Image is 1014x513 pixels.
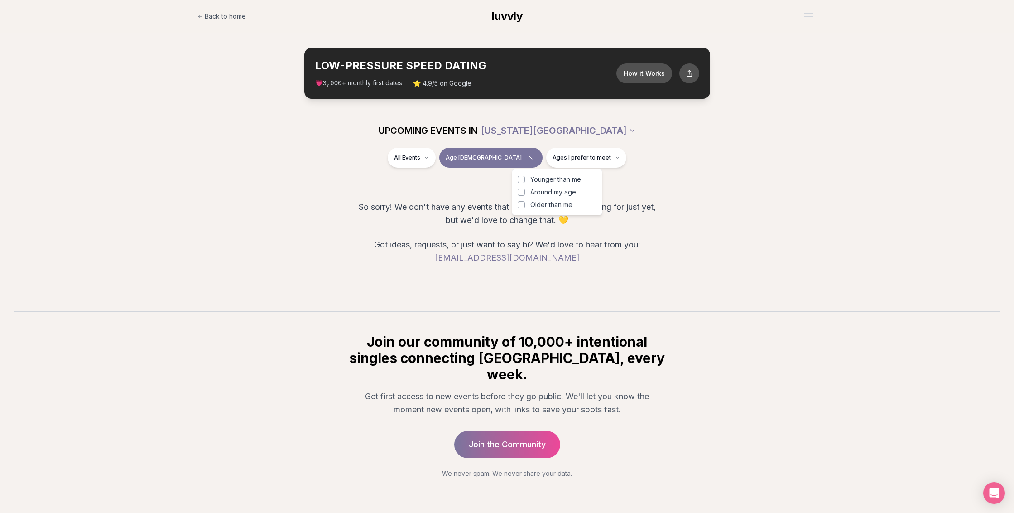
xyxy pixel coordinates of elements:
span: Age [DEMOGRAPHIC_DATA] [446,154,522,161]
button: Younger than me [518,176,525,183]
span: Older than me [530,200,572,209]
button: [US_STATE][GEOGRAPHIC_DATA] [481,121,636,140]
p: So sorry! We don't have any events that match what you're looking for just yet, but we'd love to ... [355,200,659,227]
a: Join the Community [454,431,560,458]
h2: Join our community of 10,000+ intentional singles connecting [GEOGRAPHIC_DATA], every week. [348,334,667,382]
button: Around my age [518,189,525,196]
button: Ages I prefer to meet [546,148,626,168]
button: All Events [388,148,436,168]
span: Back to home [205,12,246,21]
button: How it Works [616,63,672,83]
span: UPCOMING EVENTS IN [379,124,477,137]
div: Open Intercom Messenger [983,482,1005,504]
button: Older than me [518,201,525,208]
p: Get first access to new events before they go public. We'll let you know the moment new events op... [355,390,659,416]
a: luvvly [492,9,523,24]
a: [EMAIL_ADDRESS][DOMAIN_NAME] [435,253,580,262]
span: Around my age [530,188,576,197]
span: luvvly [492,10,523,23]
span: 💗 + monthly first dates [315,78,402,88]
p: Got ideas, requests, or just want to say hi? We'd love to hear from you: [355,238,659,265]
button: Open menu [801,10,817,23]
p: We never spam. We never share your data. [348,469,667,478]
h2: LOW-PRESSURE SPEED DATING [315,58,616,73]
span: ⭐ 4.9/5 on Google [413,79,471,88]
a: Back to home [197,7,246,25]
span: Ages I prefer to meet [553,154,611,161]
span: Clear age [525,152,536,163]
span: 3,000 [323,80,342,87]
span: All Events [394,154,420,161]
span: Younger than me [530,175,581,184]
button: Age [DEMOGRAPHIC_DATA]Clear age [439,148,543,168]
